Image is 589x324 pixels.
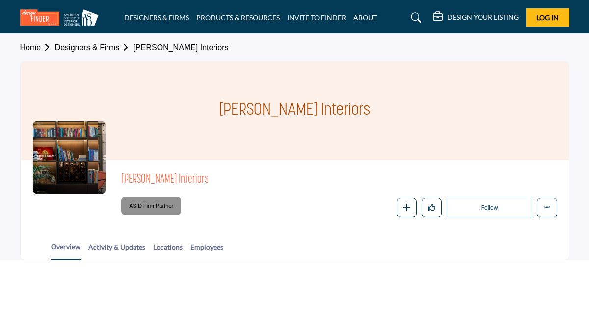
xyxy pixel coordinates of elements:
a: ABOUT [353,13,377,22]
span: Beril Khalaf Interiors [121,172,389,188]
span: ASID Firm Partner [125,199,177,213]
button: Follow [447,198,532,217]
a: Home [20,43,55,52]
button: Like [422,198,442,218]
img: site Logo [20,9,104,26]
h1: [PERSON_NAME] Interiors [219,62,371,160]
a: PRODUCTS & RESOURCES [196,13,280,22]
a: Overview [51,242,81,260]
a: Designers & Firms [55,43,134,52]
h5: DESIGN YOUR LISTING [447,13,519,22]
a: [PERSON_NAME] Interiors [134,43,229,52]
span: Log In [536,13,559,22]
a: Locations [153,242,183,259]
button: Log In [526,8,569,27]
a: Search [402,10,428,26]
div: DESIGN YOUR LISTING [433,12,519,24]
a: INVITE TO FINDER [287,13,346,22]
button: More details [537,198,557,218]
a: Activity & Updates [88,242,146,259]
a: Employees [190,242,224,259]
a: DESIGNERS & FIRMS [124,13,189,22]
